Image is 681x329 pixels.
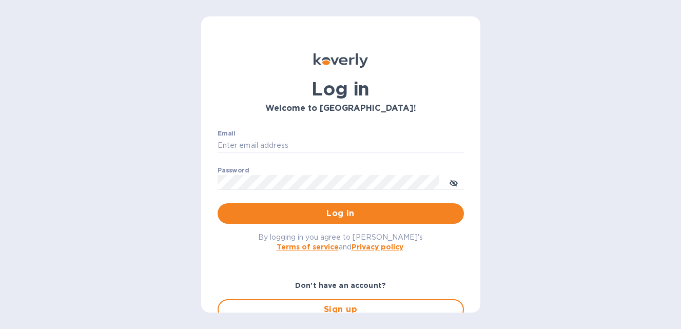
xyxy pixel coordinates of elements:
[226,207,456,220] span: Log in
[218,78,464,100] h1: Log in
[314,53,368,68] img: Koverly
[218,104,464,113] h3: Welcome to [GEOGRAPHIC_DATA]!
[295,281,386,289] b: Don't have an account?
[218,203,464,224] button: Log in
[218,130,236,137] label: Email
[352,243,403,251] a: Privacy policy
[218,138,464,153] input: Enter email address
[277,243,339,251] a: Terms of service
[227,303,455,316] span: Sign up
[218,167,249,173] label: Password
[258,233,423,251] span: By logging in you agree to [PERSON_NAME]'s and .
[218,299,464,320] button: Sign up
[443,172,464,192] button: toggle password visibility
